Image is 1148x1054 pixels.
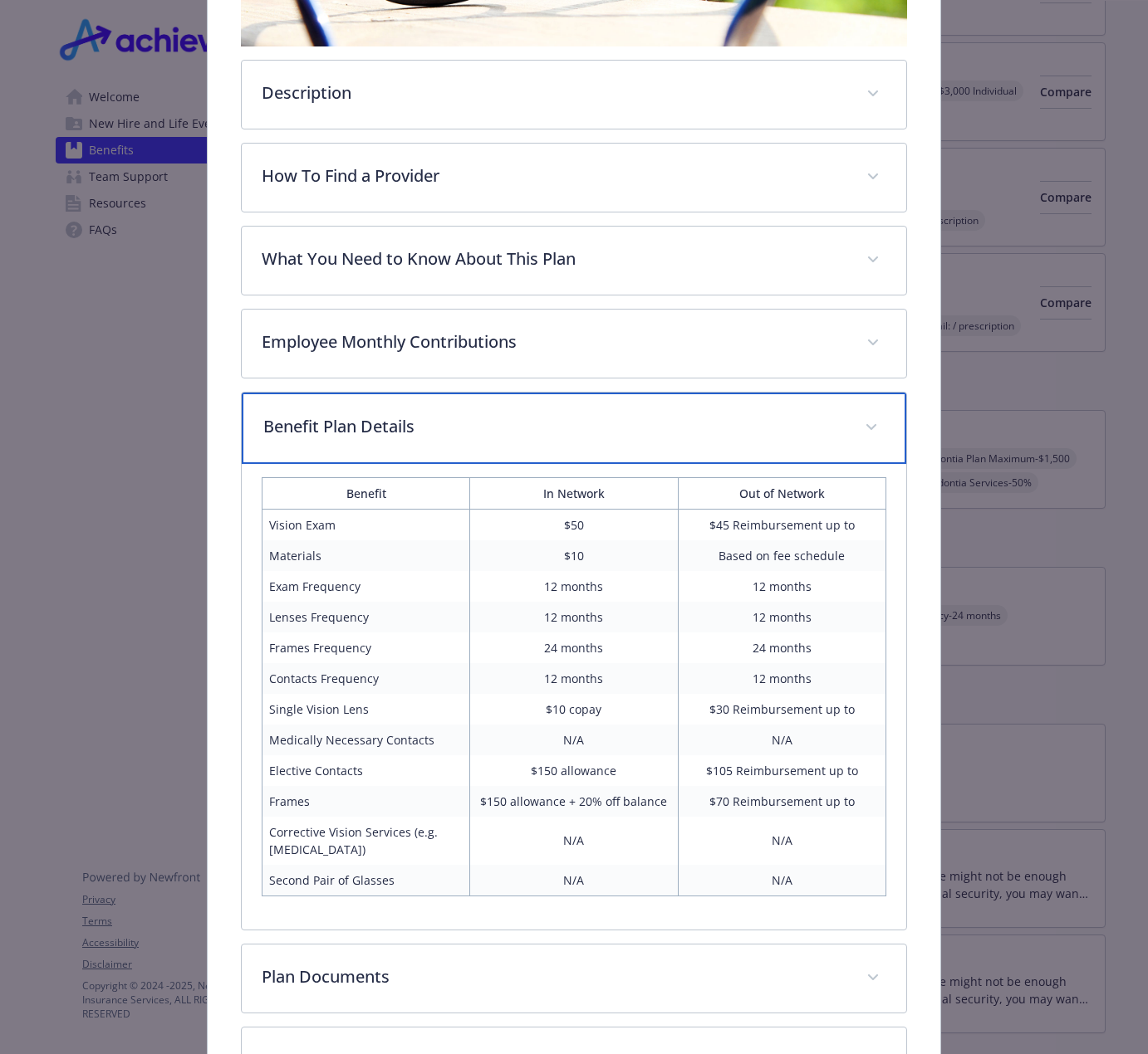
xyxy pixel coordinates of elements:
p: Employee Monthly Contributions [262,329,846,354]
p: Benefit Plan Details [263,414,845,439]
td: Elective Contacts [262,755,469,786]
td: N/A [678,817,886,865]
td: Materials [262,540,469,571]
div: Benefit Plan Details [242,393,906,464]
td: N/A [678,725,886,755]
p: Plan Documents [262,964,846,989]
td: Lenses Frequency [262,602,469,632]
td: Medically Necessary Contacts [262,725,469,755]
td: $10 [470,540,678,571]
td: $105 Reimbursement up to [678,755,886,786]
td: 12 months [678,571,886,602]
td: $150 allowance + 20% off balance [470,786,678,817]
div: Employee Monthly Contributions [242,310,906,378]
td: 12 months [470,663,678,694]
td: Frames [262,786,469,817]
td: N/A [678,865,886,896]
th: Benefit [262,477,469,509]
div: Plan Documents [242,944,906,1013]
div: Benefit Plan Details [242,464,906,930]
td: $70 Reimbursement up to [678,786,886,817]
td: Vision Exam [262,509,469,540]
td: 12 months [678,663,886,694]
p: What You Need to Know About This Plan [262,246,846,271]
div: Description [242,61,906,129]
th: In Network [470,477,678,509]
td: $30 Reimbursement up to [678,694,886,725]
td: N/A [470,817,678,865]
td: Frames Frequency [262,632,469,663]
td: 12 months [678,602,886,632]
td: $150 allowance [470,755,678,786]
th: Out of Network [678,477,886,509]
td: 24 months [470,632,678,663]
td: Single Vision Lens [262,694,469,725]
td: 12 months [470,571,678,602]
p: How To Find a Provider [262,163,846,188]
div: What You Need to Know About This Plan [242,227,906,295]
p: Description [262,81,846,105]
td: 12 months [470,602,678,632]
td: $45 Reimbursement up to [678,509,886,540]
div: How To Find a Provider [242,144,906,212]
td: $50 [470,509,678,540]
td: Second Pair of Glasses [262,865,469,896]
td: Contacts Frequency [262,663,469,694]
td: $10 copay [470,694,678,725]
td: Exam Frequency [262,571,469,602]
td: N/A [470,865,678,896]
td: Based on fee schedule [678,540,886,571]
td: Corrective Vision Services (e.g. [MEDICAL_DATA]) [262,817,469,865]
td: N/A [470,725,678,755]
td: 24 months [678,632,886,663]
